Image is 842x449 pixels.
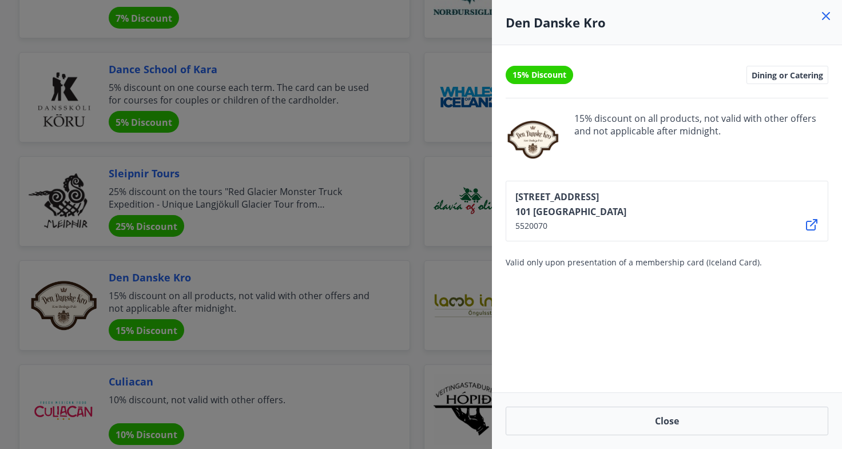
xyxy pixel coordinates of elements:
span: Valid only upon presentation of a membership card (Iceland Card). [506,257,762,268]
span: 15% discount on all products, not valid with other offers and not applicable after midnight. [574,112,828,167]
span: Dining or Catering [752,70,823,80]
span: 5520070 [515,220,626,232]
span: 101 [GEOGRAPHIC_DATA] [515,205,626,218]
h4: Den Danske Kro [506,14,828,31]
span: 15% Discount [513,69,566,81]
span: [STREET_ADDRESS] [515,190,626,203]
button: Close [506,407,828,435]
